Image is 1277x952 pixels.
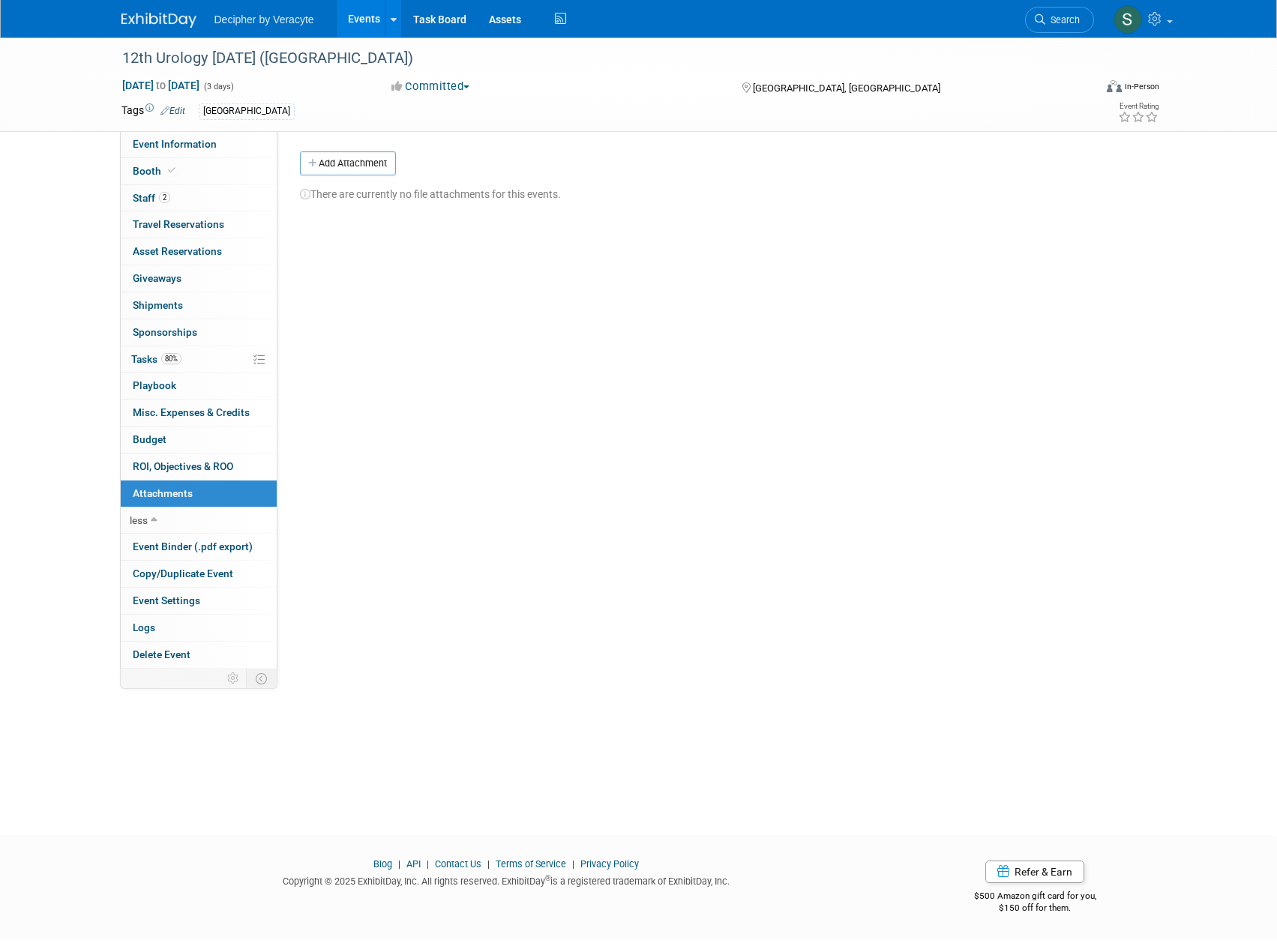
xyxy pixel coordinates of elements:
[133,648,190,660] span: Delete Event
[133,165,178,177] span: Booth
[985,861,1084,883] a: Refer & Earn
[121,588,277,614] a: Event Settings
[121,561,277,587] a: Copy/Duplicate Event
[133,460,233,472] span: ROI, Objectives & ROO
[168,166,175,175] i: Booth reservation complete
[117,45,1072,72] div: 12th Urology [DATE] ([GEOGRAPHIC_DATA])
[580,858,639,870] a: Privacy Policy
[121,13,196,28] img: ExhibitDay
[154,79,168,91] span: to
[484,858,493,870] span: |
[1124,81,1159,92] div: In-Person
[133,567,233,579] span: Copy/Duplicate Event
[133,379,176,391] span: Playbook
[160,106,185,116] a: Edit
[130,514,148,526] span: less
[202,82,234,91] span: (3 days)
[131,353,181,365] span: Tasks
[121,265,277,292] a: Giveaways
[121,373,277,399] a: Playbook
[914,880,1156,915] div: $500 Amazon gift card for you,
[121,79,200,92] span: [DATE] [DATE]
[121,400,277,426] a: Misc. Expenses & Credits
[133,218,224,230] span: Travel Reservations
[121,211,277,238] a: Travel Reservations
[133,299,183,311] span: Shipments
[394,858,404,870] span: |
[568,858,578,870] span: |
[121,346,277,373] a: Tasks80%
[753,82,940,94] span: [GEOGRAPHIC_DATA], [GEOGRAPHIC_DATA]
[121,480,277,507] a: Attachments
[121,158,277,184] a: Booth
[121,642,277,668] a: Delete Event
[373,858,392,870] a: Blog
[300,175,1145,202] div: There are currently no file attachments for this events.
[133,433,166,445] span: Budget
[1114,5,1142,34] img: Scott Kiedrowski
[121,871,892,888] div: Copyright © 2025 ExhibitDay, Inc. All rights reserved. ExhibitDay is a registered trademark of Ex...
[121,615,277,641] a: Logs
[121,454,277,480] a: ROI, Objectives & ROO
[1118,103,1159,110] div: Event Rating
[914,902,1156,915] div: $150 off for them.
[159,192,170,203] span: 2
[496,858,566,870] a: Terms of Service
[121,319,277,346] a: Sponsorships
[435,858,481,870] a: Contact Us
[133,540,253,552] span: Event Binder (.pdf export)
[121,427,277,453] a: Budget
[406,858,421,870] a: API
[161,353,181,364] span: 80%
[1025,7,1094,33] a: Search
[133,192,170,204] span: Staff
[133,272,181,284] span: Giveaways
[121,238,277,265] a: Asset Reservations
[545,874,550,882] sup: ®
[214,13,314,25] span: Decipher by Veracyte
[133,406,250,418] span: Misc. Expenses & Credits
[220,669,247,688] td: Personalize Event Tab Strip
[1107,80,1122,92] img: Format-Inperson.png
[121,103,185,120] td: Tags
[121,131,277,157] a: Event Information
[121,534,277,560] a: Event Binder (.pdf export)
[133,621,155,633] span: Logs
[386,79,475,94] button: Committed
[246,669,277,688] td: Toggle Event Tabs
[133,487,193,499] span: Attachments
[133,326,197,338] span: Sponsorships
[423,858,433,870] span: |
[133,245,222,257] span: Asset Reservations
[199,103,295,119] div: [GEOGRAPHIC_DATA]
[300,151,396,175] button: Add Attachment
[133,138,217,150] span: Event Information
[121,507,277,534] a: less
[1006,78,1160,100] div: Event Format
[121,185,277,211] a: Staff2
[133,594,200,606] span: Event Settings
[1045,14,1080,25] span: Search
[121,292,277,319] a: Shipments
